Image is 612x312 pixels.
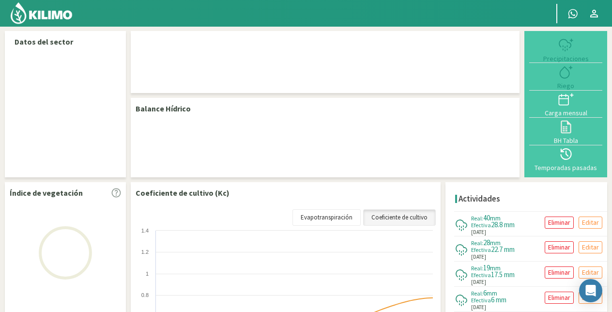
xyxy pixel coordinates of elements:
[483,238,490,247] span: 28
[579,279,602,302] div: Open Intercom Messenger
[548,267,570,278] p: Eliminar
[471,303,486,312] span: [DATE]
[136,187,229,199] p: Coeficiente de cultivo (Kc)
[10,187,83,199] p: Índice de vegetación
[146,271,149,277] text: 1
[363,209,436,226] a: Coeficiente de cultivo
[545,217,574,229] button: Eliminar
[487,289,497,297] span: mm
[471,296,491,304] span: Efectiva
[532,55,599,62] div: Precipitaciones
[582,217,599,228] p: Editar
[471,221,491,229] span: Efectiva
[529,63,602,90] button: Riego
[491,295,506,304] span: 6 mm
[141,249,149,255] text: 1.2
[471,265,483,272] span: Real:
[532,109,599,116] div: Carga mensual
[483,213,490,222] span: 40
[491,245,515,254] span: 22.7 mm
[532,82,599,89] div: Riego
[545,292,574,304] button: Eliminar
[532,137,599,144] div: BH Tabla
[490,238,501,247] span: mm
[17,204,114,301] img: Loading...
[548,242,570,253] p: Eliminar
[545,266,574,279] button: Eliminar
[529,145,602,172] button: Temporadas pasadas
[483,263,490,272] span: 19
[532,164,599,171] div: Temporadas pasadas
[471,253,486,261] span: [DATE]
[579,292,602,304] button: Editar
[491,270,515,279] span: 17.5 mm
[471,228,486,236] span: [DATE]
[490,264,501,272] span: mm
[141,228,149,234] text: 1.4
[10,1,73,25] img: Kilimo
[579,266,602,279] button: Editar
[529,91,602,118] button: Carga mensual
[579,217,602,229] button: Editar
[471,215,483,222] span: Real:
[548,292,570,303] p: Eliminar
[136,103,191,114] p: Balance Hídrico
[529,118,602,145] button: BH Tabla
[483,288,487,297] span: 6
[529,36,602,63] button: Precipitaciones
[141,292,149,298] text: 0.8
[471,271,491,279] span: Efectiva
[15,36,116,47] p: Datos del sector
[491,220,515,229] span: 28.8 mm
[292,209,361,226] a: Evapotranspiración
[459,194,500,203] h4: Actividades
[471,278,486,286] span: [DATE]
[490,214,501,222] span: mm
[471,290,483,297] span: Real:
[545,241,574,253] button: Eliminar
[582,267,599,278] p: Editar
[471,246,491,253] span: Efectiva
[582,242,599,253] p: Editar
[471,239,483,247] span: Real:
[579,241,602,253] button: Editar
[548,217,570,228] p: Eliminar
